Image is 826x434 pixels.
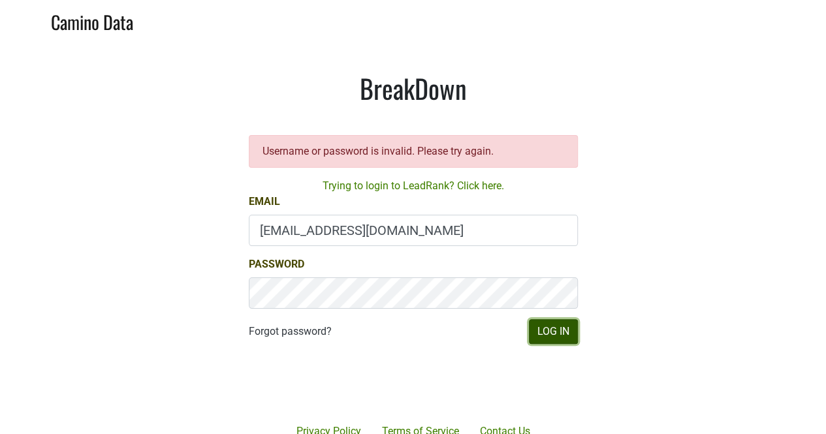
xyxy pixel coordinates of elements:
[529,319,578,344] button: Log In
[249,256,304,272] label: Password
[249,72,578,104] h1: BreakDown
[51,5,133,36] a: Camino Data
[249,324,332,339] a: Forgot password?
[323,179,504,192] a: Trying to login to LeadRank? Click here.
[249,135,578,168] div: Username or password is invalid. Please try again.
[249,194,280,209] label: Email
